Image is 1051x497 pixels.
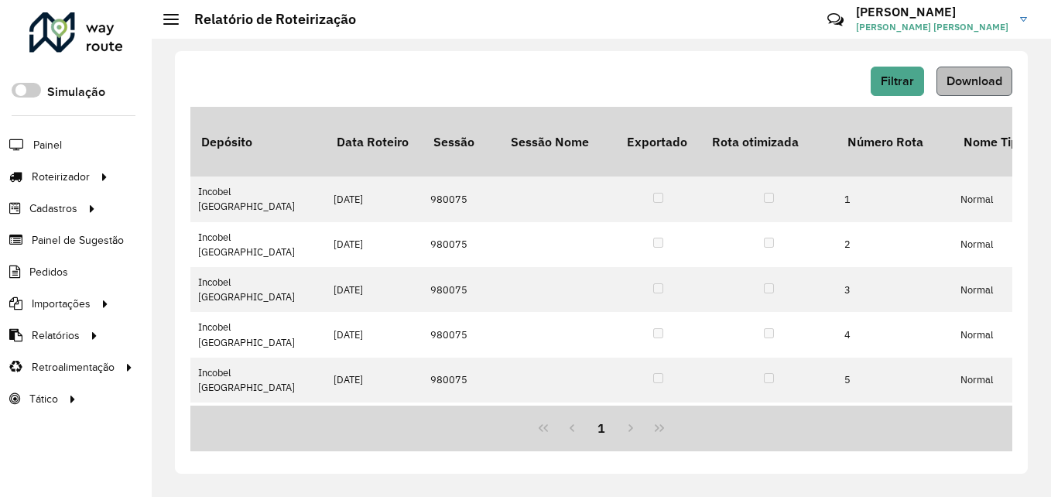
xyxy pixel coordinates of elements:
[819,3,852,36] a: Contato Rápido
[500,107,616,177] th: Sessão Nome
[837,312,953,357] td: 4
[947,74,1002,87] span: Download
[837,358,953,403] td: 5
[190,107,326,177] th: Depósito
[190,222,326,267] td: Incobel [GEOGRAPHIC_DATA]
[837,267,953,312] td: 3
[190,312,326,357] td: Incobel [GEOGRAPHIC_DATA]
[29,201,77,217] span: Cadastros
[837,403,953,478] td: 6
[871,67,924,96] button: Filtrar
[326,177,423,221] td: [DATE]
[326,403,423,478] td: [DATE]
[423,358,500,403] td: 980075
[423,177,500,221] td: 980075
[616,107,701,177] th: Exportado
[190,177,326,221] td: Incobel [GEOGRAPHIC_DATA]
[423,312,500,357] td: 980075
[423,267,500,312] td: 980075
[326,267,423,312] td: [DATE]
[326,222,423,267] td: [DATE]
[856,5,1008,19] h3: [PERSON_NAME]
[190,403,326,478] td: Incobel [GEOGRAPHIC_DATA]
[326,358,423,403] td: [DATE]
[837,177,953,221] td: 1
[326,107,423,177] th: Data Roteiro
[423,222,500,267] td: 980075
[837,107,953,177] th: Número Rota
[33,137,62,153] span: Painel
[32,232,124,248] span: Painel de Sugestão
[32,327,80,344] span: Relatórios
[190,358,326,403] td: Incobel [GEOGRAPHIC_DATA]
[32,169,90,185] span: Roteirizador
[32,296,91,312] span: Importações
[881,74,914,87] span: Filtrar
[423,403,500,478] td: 980075
[423,107,500,177] th: Sessão
[29,264,68,280] span: Pedidos
[837,222,953,267] td: 2
[587,413,616,443] button: 1
[179,11,356,28] h2: Relatório de Roteirização
[32,359,115,375] span: Retroalimentação
[29,391,58,407] span: Tático
[701,107,837,177] th: Rota otimizada
[856,20,1008,34] span: [PERSON_NAME] [PERSON_NAME]
[936,67,1012,96] button: Download
[47,83,105,101] label: Simulação
[190,267,326,312] td: Incobel [GEOGRAPHIC_DATA]
[326,312,423,357] td: [DATE]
